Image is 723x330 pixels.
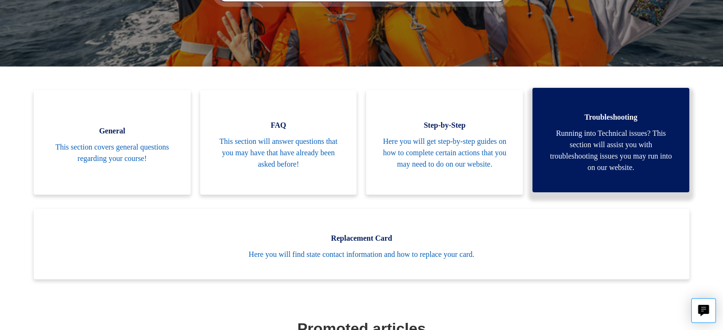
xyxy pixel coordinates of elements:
span: This section will answer questions that you may have that have already been asked before! [214,136,343,170]
a: Replacement Card Here you will find state contact information and how to replace your card. [34,209,689,279]
span: Running into Technical issues? This section will assist you with troubleshooting issues you may r... [547,128,675,173]
span: This section covers general questions regarding your course! [48,141,176,164]
span: Troubleshooting [547,112,675,123]
a: General This section covers general questions regarding your course! [34,90,191,195]
span: Here you will get step-by-step guides on how to complete certain actions that you may need to do ... [380,136,509,170]
button: Live chat [691,298,716,323]
span: Step-by-Step [380,120,509,131]
a: FAQ This section will answer questions that you may have that have already been asked before! [200,90,357,195]
span: General [48,125,176,137]
span: FAQ [214,120,343,131]
a: Step-by-Step Here you will get step-by-step guides on how to complete certain actions that you ma... [366,90,523,195]
span: Replacement Card [48,233,675,244]
span: Here you will find state contact information and how to replace your card. [48,249,675,260]
a: Troubleshooting Running into Technical issues? This section will assist you with troubleshooting ... [532,88,689,192]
